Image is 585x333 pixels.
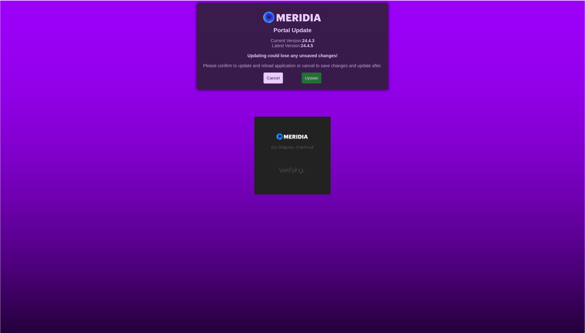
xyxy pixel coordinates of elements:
[301,43,313,48] strong: 24.4.5
[203,27,382,34] h3: Portal Update
[302,73,321,83] button: Update
[261,9,324,26] img: Meridia Logo
[302,38,314,43] strong: 24.4.3
[264,73,283,83] button: Cancel
[247,53,338,58] strong: Updating could lose any unsaved changes!
[203,38,382,68] p: Current Version: Latest Version: Please confirm to update and reload application or cancel to sav...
